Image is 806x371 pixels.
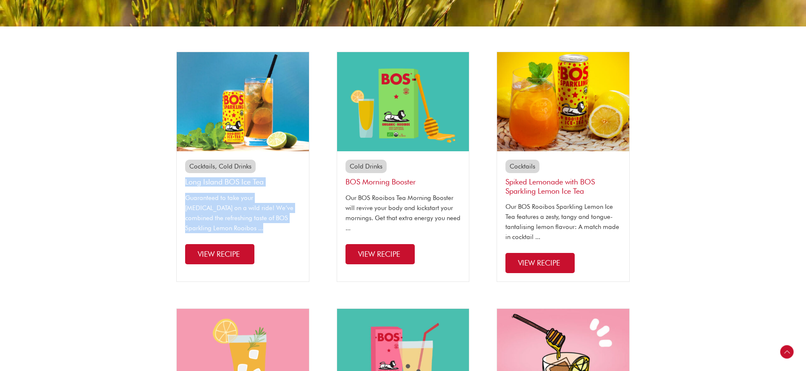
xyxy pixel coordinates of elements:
a: Cocktails [189,163,215,170]
a: Spiked Lemonade with BOS Sparkling Lemon Ice Tea [505,177,595,195]
a: Read more about BOS Morning Booster [345,244,415,264]
a: Cold Drinks [219,163,251,170]
a: Read more about Long Island BOS Ice Tea [185,244,254,264]
p: Guaranteed to take your [MEDICAL_DATA] on a wild ride! We’ve combined the refreshing taste of BOS... [185,193,301,233]
p: Our BOS Rooibos Sparkling Lemon Ice Tea features a zesty, tangy and tongue-tantalising lemon flav... [505,202,621,242]
span: View Recipe [358,250,400,258]
p: Our BOS Rooibos Tea Morning Booster will revive your body and kickstart your mornings. Get that e... [345,193,461,233]
a: Cocktails [510,163,535,170]
span: View Recipe [518,258,560,267]
a: Read more about Spiked Lemonade with BOS Sparkling Lemon Ice Tea [505,253,575,273]
a: Cold Drinks [350,163,382,170]
span: View Recipe [198,250,240,258]
a: Long Island BOS Ice Tea [185,177,264,186]
a: BOS Morning Booster [345,177,416,186]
